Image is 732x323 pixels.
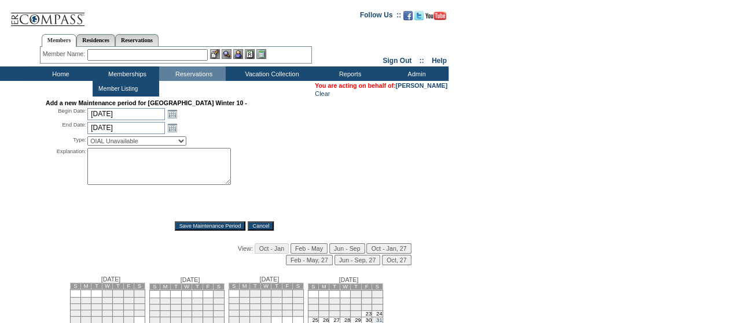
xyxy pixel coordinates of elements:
[372,291,382,298] td: 3
[245,49,255,59] img: Reservations
[361,311,371,317] td: 23
[214,291,224,298] td: 1
[248,221,274,231] input: Cancel
[239,310,249,317] td: 22
[203,284,213,290] td: F
[76,34,115,46] a: Residences
[239,298,249,304] td: 8
[46,136,86,146] div: Type:
[414,11,424,20] img: Follow us on Twitter
[192,298,203,305] td: 6
[271,298,282,304] td: 11
[339,276,359,283] span: [DATE]
[271,283,282,289] td: T
[293,298,303,304] td: 13
[308,298,318,305] td: 4
[329,298,340,305] td: 6
[271,290,282,298] td: 4
[102,310,112,317] td: 22
[80,304,91,310] td: 13
[159,66,226,81] td: Reservations
[203,311,213,317] td: 21
[226,66,315,81] td: Vacation Collection
[80,298,91,304] td: 6
[229,283,239,289] td: S
[308,305,318,311] td: 11
[26,66,93,81] td: Home
[70,283,80,289] td: S
[160,298,170,305] td: 3
[329,305,340,311] td: 13
[403,11,413,20] img: Become our fan on Facebook
[95,83,139,94] td: Member Listing
[425,14,446,21] a: Subscribe to our YouTube Channel
[181,305,192,311] td: 12
[239,283,249,289] td: M
[318,284,329,290] td: M
[239,290,249,298] td: 1
[260,310,271,317] td: 24
[315,66,382,81] td: Reports
[233,49,243,59] img: Impersonate
[166,121,179,134] a: Open the calendar popup.
[366,243,411,254] input: Oct - Jan, 27
[351,311,361,317] td: 22
[329,311,340,317] td: 20
[70,304,80,310] td: 12
[260,304,271,310] td: 17
[171,284,181,290] td: T
[46,148,86,213] div: Explanation:
[113,283,123,289] td: T
[396,82,447,89] a: [PERSON_NAME]
[318,298,329,305] td: 5
[282,298,292,304] td: 12
[166,107,179,120] a: Open the calendar popup.
[282,283,292,289] td: F
[360,10,401,24] td: Follow Us ::
[293,283,303,289] td: S
[282,290,292,298] td: 5
[149,311,160,317] td: 16
[414,14,424,21] a: Follow us on Twitter
[425,12,446,20] img: Subscribe to our YouTube Channel
[239,304,249,310] td: 15
[376,317,382,323] a: 31
[43,49,87,59] div: Member Name:
[91,283,102,289] td: T
[340,311,350,317] td: 21
[315,90,330,97] a: Clear
[160,305,170,311] td: 10
[293,310,303,317] td: 27
[181,311,192,317] td: 19
[260,290,271,298] td: 3
[214,305,224,311] td: 15
[102,283,112,289] td: W
[101,276,121,283] span: [DATE]
[318,311,329,317] td: 19
[70,298,80,304] td: 5
[293,304,303,310] td: 20
[181,298,192,305] td: 5
[123,283,134,289] td: F
[382,255,411,265] input: Oct, 27
[329,284,340,290] td: T
[361,298,371,305] td: 9
[91,310,102,317] td: 21
[113,304,123,310] td: 16
[340,298,350,305] td: 7
[229,304,239,310] td: 14
[214,298,224,305] td: 8
[372,284,382,290] td: S
[214,311,224,317] td: 22
[229,298,239,304] td: 7
[255,243,289,254] input: Oct - Jan
[102,298,112,304] td: 8
[382,57,411,65] a: Sign Out
[134,283,145,289] td: S
[250,290,260,298] td: 2
[181,276,200,283] span: [DATE]
[192,305,203,311] td: 13
[171,311,181,317] td: 18
[329,243,365,254] input: Jun - Sep
[91,298,102,304] td: 7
